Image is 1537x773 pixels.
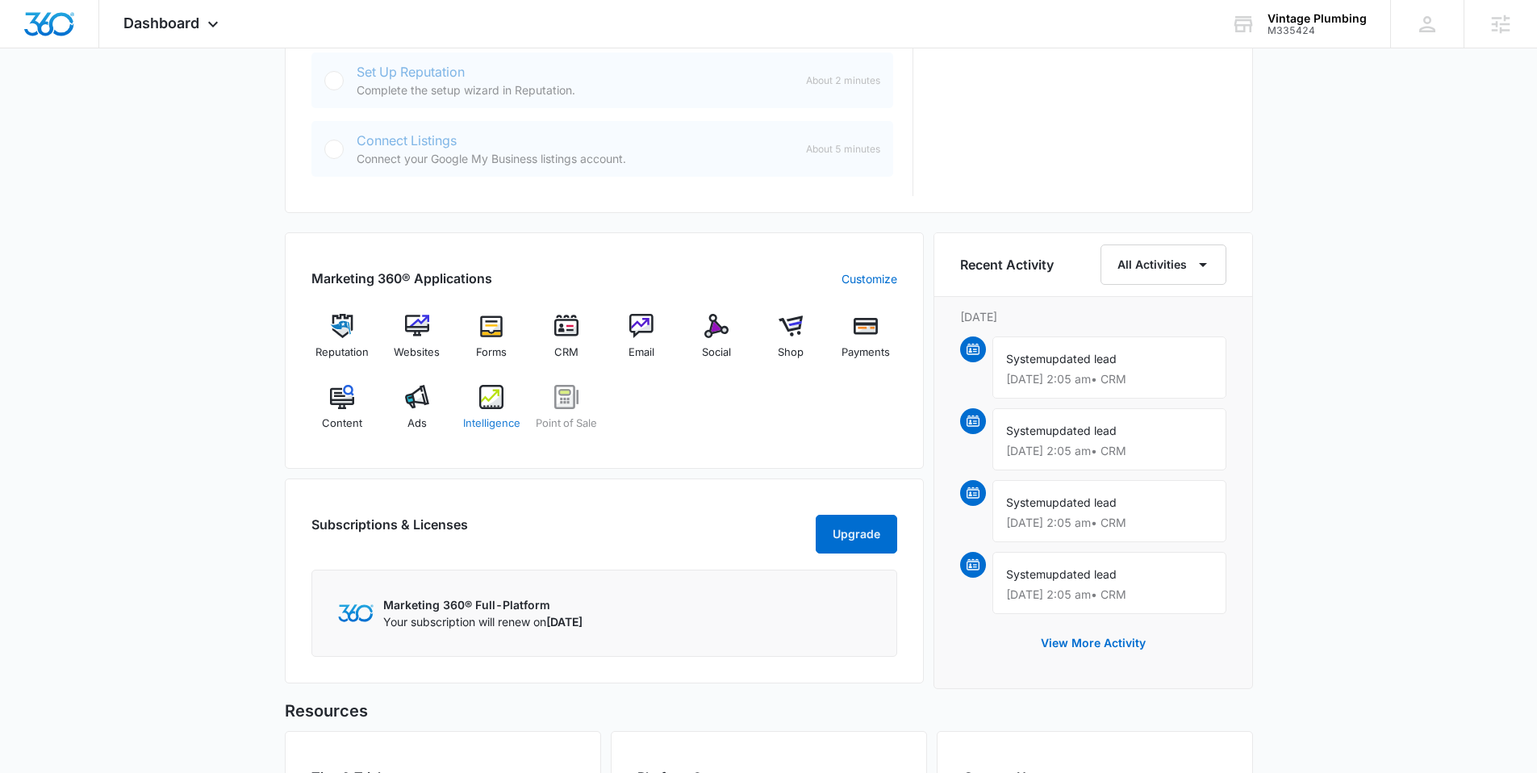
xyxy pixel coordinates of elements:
p: Marketing 360® Full-Platform [383,596,583,613]
div: account name [1268,12,1367,25]
a: Websites [386,314,448,372]
img: Marketing 360 Logo [338,604,374,621]
span: Content [322,416,362,432]
p: [DATE] 2:05 am • CRM [1006,374,1213,385]
span: About 5 minutes [806,142,880,157]
h6: Recent Activity [960,255,1054,274]
a: Email [611,314,673,372]
p: Your subscription will renew on [383,613,583,630]
h5: Resources [285,699,1253,723]
span: updated lead [1046,495,1117,509]
span: About 2 minutes [806,73,880,88]
span: System [1006,567,1046,581]
button: View More Activity [1025,624,1162,662]
h2: Marketing 360® Applications [311,269,492,288]
span: Shop [778,345,804,361]
span: Forms [476,345,507,361]
p: [DATE] 2:05 am • CRM [1006,589,1213,600]
span: updated lead [1046,567,1117,581]
button: All Activities [1101,244,1226,285]
a: Forms [461,314,523,372]
p: [DATE] 2:05 am • CRM [1006,517,1213,529]
a: Intelligence [461,385,523,443]
span: System [1006,352,1046,366]
p: [DATE] [960,308,1226,325]
span: Reputation [315,345,369,361]
a: Reputation [311,314,374,372]
span: updated lead [1046,352,1117,366]
span: CRM [554,345,578,361]
span: [DATE] [546,615,583,629]
p: [DATE] 2:05 am • CRM [1006,445,1213,457]
span: Email [629,345,654,361]
a: CRM [536,314,598,372]
span: updated lead [1046,424,1117,437]
span: System [1006,495,1046,509]
span: Ads [407,416,427,432]
a: Shop [760,314,822,372]
a: Social [685,314,747,372]
a: Ads [386,385,448,443]
a: Customize [842,270,897,287]
a: Content [311,385,374,443]
p: Complete the setup wizard in Reputation. [357,81,793,98]
button: Upgrade [816,515,897,554]
a: Payments [835,314,897,372]
span: Intelligence [463,416,520,432]
span: Payments [842,345,890,361]
span: Point of Sale [536,416,597,432]
a: Point of Sale [536,385,598,443]
h2: Subscriptions & Licenses [311,515,468,547]
span: System [1006,424,1046,437]
span: Dashboard [123,15,199,31]
p: Connect your Google My Business listings account. [357,150,793,167]
div: account id [1268,25,1367,36]
span: Websites [394,345,440,361]
span: Social [702,345,731,361]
